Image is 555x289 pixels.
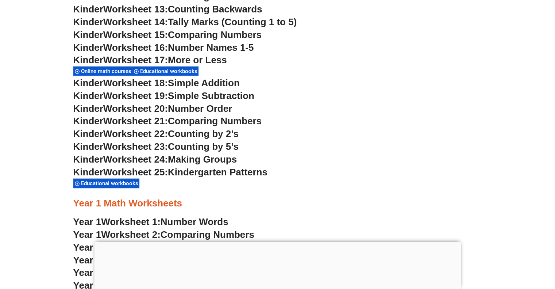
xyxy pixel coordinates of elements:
span: Kinder [73,29,103,40]
span: Kinder [73,90,103,101]
span: Worksheet 18: [103,77,168,88]
a: Year 1Worksheet 4:Place Value [73,255,213,266]
span: Educational workbooks [140,68,200,75]
span: Worksheet 19: [103,90,168,101]
div: Educational workbooks [132,66,199,76]
span: Number Names 1-5 [168,42,254,53]
span: Kinder [73,128,103,139]
span: Counting by 5’s [168,141,239,152]
span: Kinder [73,54,103,65]
span: Tally Marks (Counting 1 to 5) [168,16,297,27]
span: Counting Backwards [168,4,262,15]
span: Worksheet 1: [101,216,161,227]
span: Counting by 2’s [168,128,239,139]
span: Worksheet 21: [103,115,168,126]
span: Worksheet 24: [103,154,168,165]
span: Kinder [73,115,103,126]
span: Kinder [73,167,103,178]
span: Worksheet 13: [103,4,168,15]
span: Comparing Numbers [161,229,254,240]
span: Comparing Numbers [168,115,262,126]
span: Number Order [168,103,232,114]
span: Educational workbooks [81,180,140,187]
span: Kinder [73,154,103,165]
span: Making Groups [168,154,237,165]
div: Educational workbooks [73,178,139,188]
span: Worksheet 14: [103,16,168,27]
span: Simple Subtraction [168,90,254,101]
a: Year 1Worksheet 5:Addition [73,267,199,278]
span: Worksheet 15: [103,29,168,40]
span: More or Less [168,54,227,65]
span: Simple Addition [168,77,240,88]
iframe: Chat Widget [519,254,555,289]
span: Kinder [73,77,103,88]
span: Kinder [73,16,103,27]
span: Online math courses [81,68,134,75]
span: Number Words [161,216,228,227]
span: Kindergarten Patterns [168,167,267,178]
span: Worksheet 25: [103,167,168,178]
span: Kinder [73,42,103,53]
span: Worksheet 2: [101,229,161,240]
a: Year 1Worksheet 3:Number Pattern [73,242,232,253]
span: Kinder [73,103,103,114]
span: Kinder [73,4,103,15]
span: Worksheet 23: [103,141,168,152]
span: Comparing Numbers [168,29,262,40]
a: Year 1Worksheet 2:Comparing Numbers [73,229,254,240]
span: Worksheet 20: [103,103,168,114]
span: Worksheet 17: [103,54,168,65]
span: Worksheet 16: [103,42,168,53]
div: Online math courses [73,66,132,76]
span: Kinder [73,141,103,152]
span: Worksheet 22: [103,128,168,139]
a: Year 1Worksheet 1:Number Words [73,216,228,227]
iframe: Advertisement [94,242,461,287]
h3: Year 1 Math Worksheets [73,197,482,210]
